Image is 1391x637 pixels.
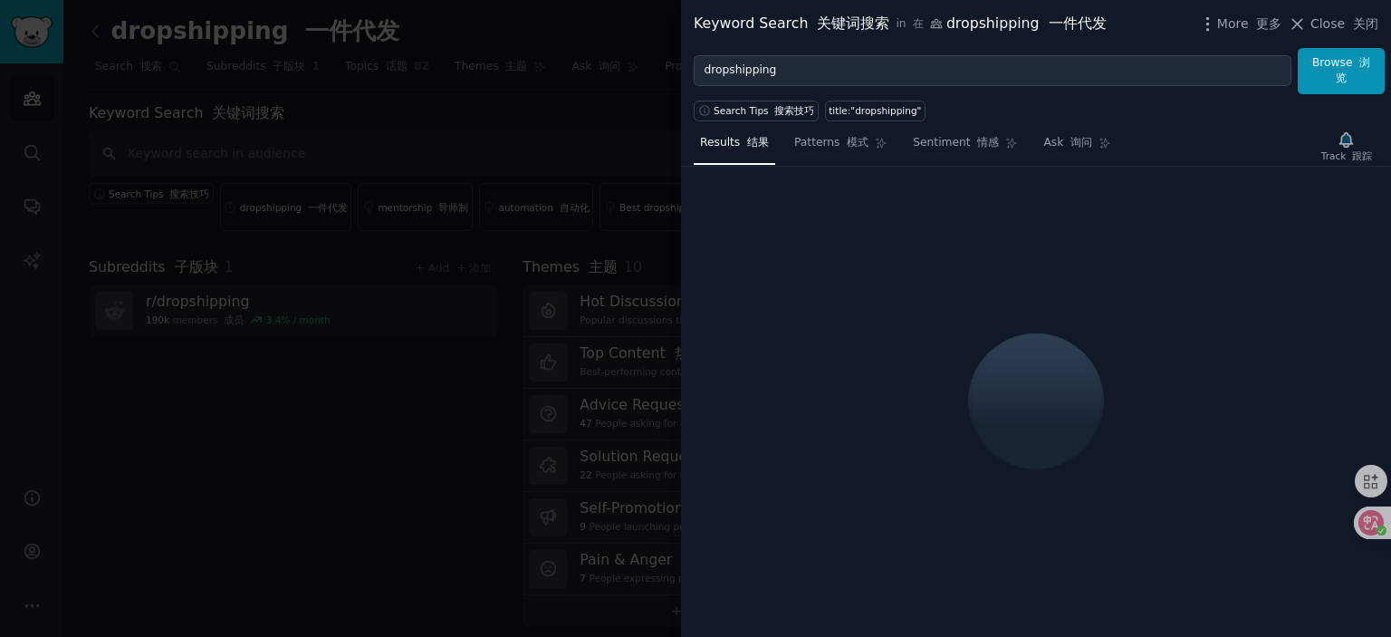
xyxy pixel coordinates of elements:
font: 在 [913,17,924,30]
span: in [896,16,924,33]
span: Patterns [794,135,868,151]
button: More 更多 [1198,14,1282,34]
span: Ask [1043,135,1092,151]
a: title:"dropshipping" [825,101,926,121]
font: 结果 [747,136,769,149]
span: Sentiment [913,135,999,151]
a: Sentiment 情感 [907,129,1024,166]
span: Close [1310,14,1378,34]
a: Patterns 模式 [788,129,894,166]
span: More [1217,14,1282,34]
font: 关闭 [1353,16,1378,31]
div: title:"dropshipping" [829,104,921,117]
font: 情感 [977,136,999,149]
font: 一件代发 [1049,14,1107,32]
a: Ask 询问 [1037,129,1118,166]
font: 模式 [847,136,868,149]
a: Results 结果 [694,129,775,166]
button: Browse 浏览 [1298,48,1385,94]
button: Search Tips 搜索技巧 [694,101,819,121]
span: Results [700,135,769,151]
font: 搜索技巧 [774,105,814,116]
font: 询问 [1070,136,1092,149]
font: 更多 [1256,16,1281,31]
font: 关键词搜索 [817,14,889,32]
input: Try a keyword related to your business [694,55,1291,86]
div: Keyword Search dropshipping [694,13,1107,35]
span: Search Tips [714,104,814,117]
button: Close 关闭 [1288,14,1378,34]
